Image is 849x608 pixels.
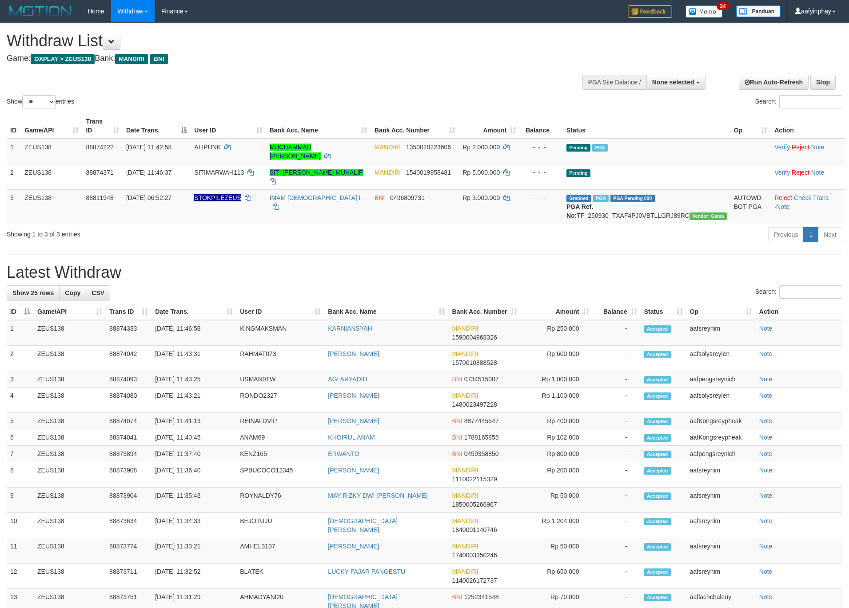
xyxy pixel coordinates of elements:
a: KHOIRUL ANAM [328,434,375,441]
td: 88874093 [106,371,151,388]
a: Note [759,467,773,474]
a: MAY RIZKY DWI [PERSON_NAME] [328,492,427,499]
span: Show 25 rows [12,289,54,296]
div: - - - [523,193,559,202]
span: Accepted [644,392,671,400]
a: CSV [86,285,110,300]
a: Previous [768,227,804,242]
b: PGA Ref. No: [566,203,593,219]
td: 5 [7,413,34,429]
th: Action [756,304,842,320]
td: AUTOWD-BOT-PGA [730,189,771,224]
span: Accepted [644,351,671,358]
a: Note [759,568,773,575]
span: Accepted [644,492,671,500]
th: Bank Acc. Name: activate to sort column ascending [266,113,371,139]
td: aafsreynim [686,513,756,538]
td: aafsreynim [686,462,756,488]
td: ZEUS138 [34,320,106,346]
span: Copy 1788165855 to clipboard [464,434,499,441]
td: 1 [7,139,21,164]
a: Verify [774,169,790,176]
th: Status [563,113,730,139]
td: aafsreynim [686,488,756,513]
span: 88874371 [86,169,113,176]
a: Note [776,203,789,210]
span: SITIMARWAH113 [194,169,244,176]
span: Copy 1740003350246 to clipboard [452,552,497,559]
label: Search: [755,95,842,108]
td: ZEUS138 [34,564,106,589]
a: Note [759,450,773,457]
td: aafsreynim [686,538,756,564]
td: - [593,513,641,538]
a: Note [759,492,773,499]
td: ROYNALDY76 [236,488,324,513]
div: - - - [523,168,559,177]
span: [DATE] 11:46:37 [126,169,171,176]
span: BNI [452,434,462,441]
td: 3 [7,371,34,388]
span: MANDIRI [452,517,478,524]
td: - [593,388,641,413]
a: Verify [774,144,790,151]
a: ERWANTO [328,450,359,457]
a: Note [759,417,773,424]
td: [DATE] 11:37:40 [151,446,236,462]
td: aafsreynim [686,564,756,589]
span: Accepted [644,451,671,458]
td: [DATE] 11:35:43 [151,488,236,513]
td: 88873904 [106,488,151,513]
span: Accepted [644,467,671,475]
th: Bank Acc. Number: activate to sort column ascending [371,113,459,139]
a: Note [759,350,773,357]
input: Search: [779,285,842,299]
th: User ID: activate to sort column ascending [191,113,266,139]
td: aafpengsreynich [686,371,756,388]
span: BNI [452,450,462,457]
a: Note [759,434,773,441]
td: - [593,320,641,346]
span: Accepted [644,376,671,384]
a: Note [759,543,773,550]
td: [DATE] 11:40:45 [151,429,236,446]
span: Copy 1110022115329 to clipboard [452,476,497,483]
th: Date Trans.: activate to sort column descending [123,113,191,139]
td: 88874080 [106,388,151,413]
span: Marked by aafsreyleap [593,195,609,202]
td: [DATE] 11:43:21 [151,388,236,413]
td: Rp 650,000 [521,564,593,589]
td: - [593,564,641,589]
a: Reject [792,169,809,176]
input: Search: [779,95,842,108]
select: Showentries [22,95,56,108]
td: 8 [7,462,34,488]
a: Note [759,392,773,399]
td: Rp 102,000 [521,429,593,446]
td: aafKongsreypheak [686,429,756,446]
td: 10 [7,513,34,538]
th: ID: activate to sort column descending [7,304,34,320]
a: [PERSON_NAME] [328,417,379,424]
label: Search: [755,285,842,299]
td: [DATE] 11:41:13 [151,413,236,429]
th: Bank Acc. Name: activate to sort column ascending [324,304,448,320]
span: BNI [452,417,462,424]
td: Rp 250,000 [521,320,593,346]
a: IMAM [DEMOGRAPHIC_DATA] I-- [270,194,365,201]
td: Rp 1,204,000 [521,513,593,538]
td: - [593,371,641,388]
h1: Withdraw List [7,32,557,50]
td: RONDO2327 [236,388,324,413]
span: MANDIRI [375,169,401,176]
span: Copy 1570010888528 to clipboard [452,359,497,366]
th: Op: activate to sort column ascending [730,113,771,139]
td: - [593,462,641,488]
img: Feedback.jpg [628,5,672,18]
th: Status: activate to sort column ascending [641,304,686,320]
span: Copy [65,289,80,296]
td: TF_250930_TXAF4PJ0VBTLLGRJ89RC [563,189,730,224]
th: Amount: activate to sort column ascending [521,304,593,320]
th: Op: activate to sort column ascending [686,304,756,320]
th: Game/API: activate to sort column ascending [34,304,106,320]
